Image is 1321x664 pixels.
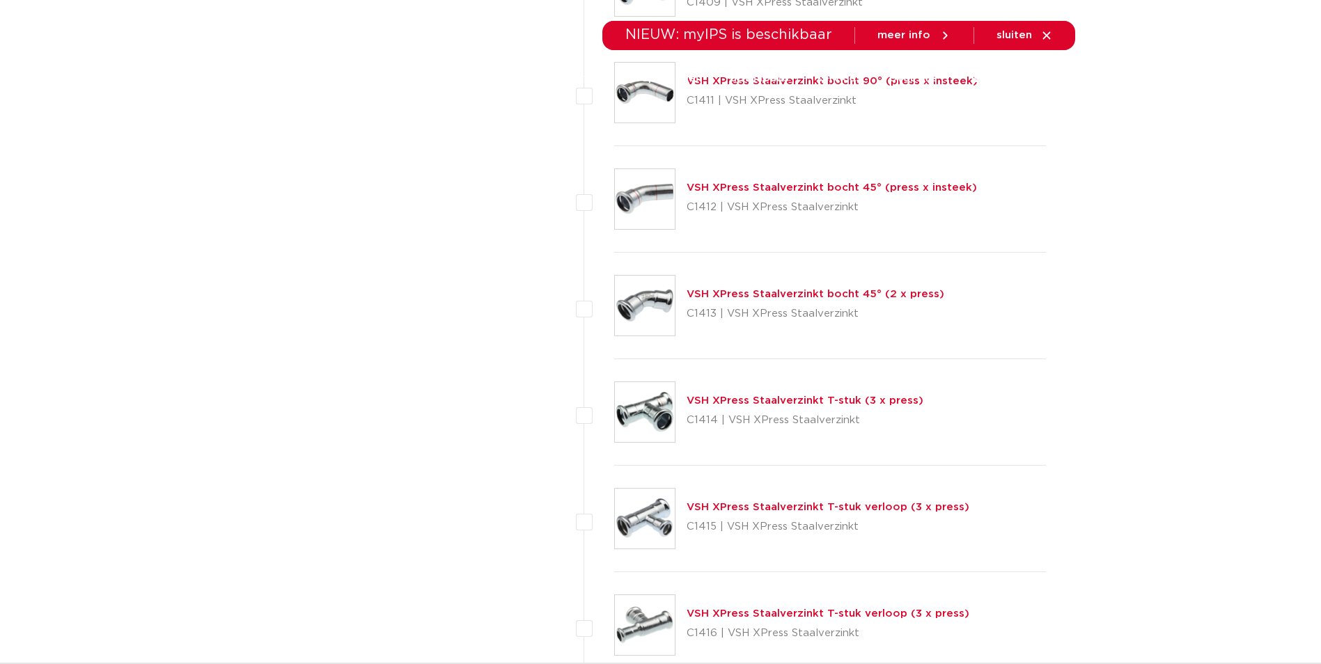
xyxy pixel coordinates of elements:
a: producten [472,52,529,105]
a: VSH XPress Staalverzinkt bocht 45° (2 x press) [687,289,944,299]
span: NIEUW: myIPS is beschikbaar [625,28,832,42]
p: C1416 | VSH XPress Staalverzinkt [687,622,969,645]
a: downloads [730,52,789,105]
p: C1412 | VSH XPress Staalverzinkt [687,196,977,219]
a: VSH XPress Staalverzinkt T-stuk verloop (3 x press) [687,502,969,512]
span: sluiten [996,30,1032,40]
a: toepassingen [629,52,702,105]
a: sluiten [996,29,1053,42]
p: C1414 | VSH XPress Staalverzinkt [687,409,923,432]
a: markten [556,52,601,105]
a: services [817,52,861,105]
img: Thumbnail for VSH XPress Staalverzinkt T-stuk verloop (3 x press) [615,489,675,548]
span: meer info [877,30,930,40]
img: Thumbnail for VSH XPress Staalverzinkt T-stuk verloop (3 x press) [615,595,675,655]
a: VSH XPress Staalverzinkt T-stuk (3 x press) [687,395,923,406]
img: Thumbnail for VSH XPress Staalverzinkt bocht 45° (press x insteek) [615,169,675,229]
a: VSH XPress Staalverzinkt bocht 45° (press x insteek) [687,182,977,193]
img: Thumbnail for VSH XPress Staalverzinkt bocht 45° (2 x press) [615,276,675,335]
a: VSH XPress Staalverzinkt T-stuk verloop (3 x press) [687,608,969,619]
p: C1413 | VSH XPress Staalverzinkt [687,303,944,325]
a: meer info [877,29,951,42]
p: C1415 | VSH XPress Staalverzinkt [687,516,969,538]
img: Thumbnail for VSH XPress Staalverzinkt T-stuk (3 x press) [615,382,675,442]
a: over ons [889,52,937,105]
nav: Menu [472,52,937,105]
